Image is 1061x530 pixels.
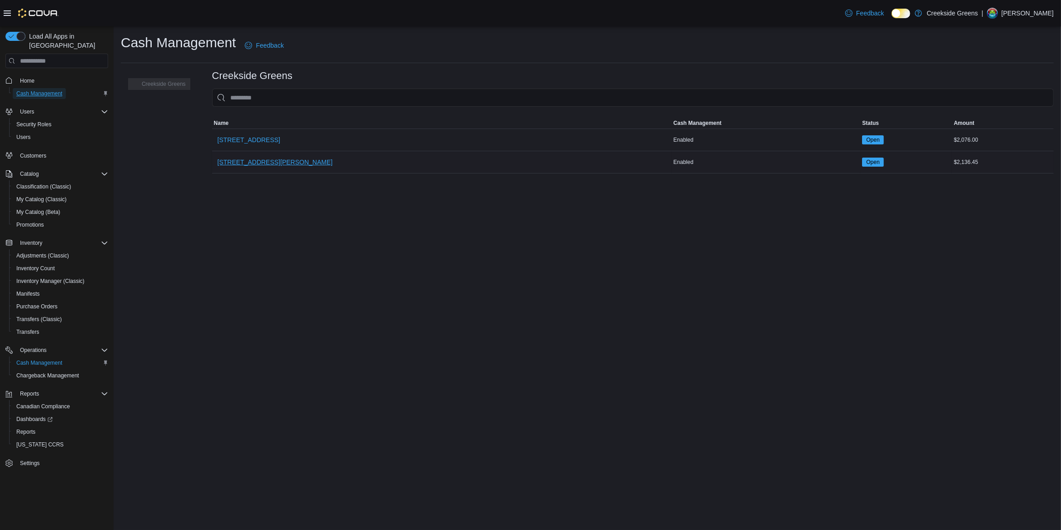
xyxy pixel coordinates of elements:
button: Amount [952,118,1054,129]
span: Transfers [13,327,108,337]
span: Settings [16,457,108,469]
span: Security Roles [16,121,51,128]
a: Settings [16,458,43,469]
span: Purchase Orders [16,303,58,310]
span: Catalog [20,170,39,178]
span: Reports [20,390,39,397]
button: Reports [16,388,43,399]
span: Customers [20,152,46,159]
img: Cova [18,9,59,18]
span: Inventory Manager (Classic) [16,277,84,285]
span: Inventory Count [16,265,55,272]
span: Operations [20,347,47,354]
span: Cash Management [16,359,62,367]
a: [US_STATE] CCRS [13,439,67,450]
span: Adjustments (Classic) [13,250,108,261]
a: My Catalog (Beta) [13,207,64,218]
span: Customers [16,150,108,161]
a: Manifests [13,288,43,299]
span: Name [214,119,229,127]
span: Amount [954,119,974,127]
button: Users [2,105,112,118]
span: [US_STATE] CCRS [16,441,64,448]
a: Cash Management [13,88,66,99]
span: Washington CCRS [13,439,108,450]
span: Users [16,106,108,117]
span: Open [862,135,883,144]
span: Reports [13,426,108,437]
a: Security Roles [13,119,55,130]
span: Adjustments (Classic) [16,252,69,259]
span: Dashboards [13,414,108,425]
button: Transfers [9,326,112,338]
span: Feedback [256,41,283,50]
button: [STREET_ADDRESS][PERSON_NAME] [214,153,337,171]
a: Home [16,75,38,86]
button: Catalog [16,168,42,179]
span: Manifests [13,288,108,299]
span: Transfers [16,328,39,336]
span: Open [866,158,879,166]
h1: Cash Management [121,34,236,52]
button: Reports [2,387,112,400]
button: My Catalog (Beta) [9,206,112,218]
span: Reports [16,428,35,436]
span: Settings [20,460,40,467]
a: Adjustments (Classic) [13,250,73,261]
span: Cash Management [674,119,722,127]
button: Users [9,131,112,144]
span: My Catalog (Classic) [16,196,67,203]
a: Chargeback Management [13,370,83,381]
div: Pat McCaffrey [987,8,998,19]
input: Dark Mode [892,9,911,18]
a: Transfers (Classic) [13,314,65,325]
button: Inventory Manager (Classic) [9,275,112,287]
span: Chargeback Management [13,370,108,381]
button: Transfers (Classic) [9,313,112,326]
span: Home [20,77,35,84]
span: Load All Apps in [GEOGRAPHIC_DATA] [25,32,108,50]
span: Manifests [16,290,40,297]
span: Cash Management [13,357,108,368]
span: Reports [16,388,108,399]
button: Cash Management [9,87,112,100]
span: Users [20,108,34,115]
span: Status [862,119,879,127]
span: Home [16,74,108,86]
a: Dashboards [13,414,56,425]
button: Chargeback Management [9,369,112,382]
button: Inventory Count [9,262,112,275]
button: Home [2,74,112,87]
a: Canadian Compliance [13,401,74,412]
span: Security Roles [13,119,108,130]
div: Enabled [672,157,861,168]
span: Users [16,134,30,141]
div: Enabled [672,134,861,145]
span: My Catalog (Classic) [13,194,108,205]
p: [PERSON_NAME] [1002,8,1054,19]
a: Cash Management [13,357,66,368]
span: Canadian Compliance [16,403,70,410]
a: Purchase Orders [13,301,61,312]
a: Feedback [842,4,887,22]
button: Cash Management [9,357,112,369]
span: Cash Management [13,88,108,99]
a: Promotions [13,219,48,230]
button: [STREET_ADDRESS] [214,131,284,149]
button: Customers [2,149,112,162]
span: Cash Management [16,90,62,97]
span: Dashboards [16,416,53,423]
button: Settings [2,456,112,470]
button: Users [16,106,38,117]
div: $2,076.00 [952,134,1054,145]
a: Customers [16,150,50,161]
button: My Catalog (Classic) [9,193,112,206]
button: Manifests [9,287,112,300]
span: Transfers (Classic) [13,314,108,325]
button: Name [212,118,672,129]
button: Inventory [16,238,46,248]
input: This is a search bar. As you type, the results lower in the page will automatically filter. [212,89,1054,107]
span: Chargeback Management [16,372,79,379]
button: Catalog [2,168,112,180]
a: Inventory Count [13,263,59,274]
